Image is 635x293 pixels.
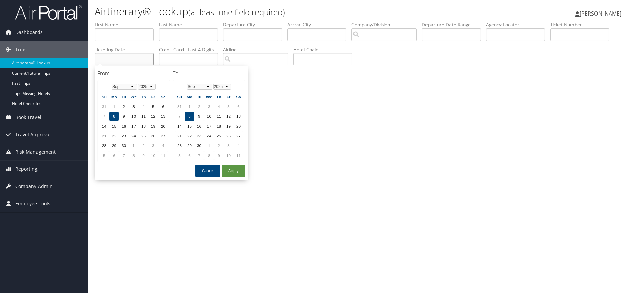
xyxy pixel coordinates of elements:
td: 8 [185,112,194,121]
td: 3 [129,102,138,111]
td: 17 [204,122,214,131]
label: Credit Card - Last 4 Digits [159,46,223,53]
td: 20 [234,122,243,131]
td: 5 [175,151,184,160]
span: Dashboards [15,24,43,41]
th: Th [139,92,148,101]
h4: From [97,70,170,77]
td: 14 [100,122,109,131]
td: 10 [224,151,233,160]
th: Tu [195,92,204,101]
label: Departure Date Range [422,21,486,28]
td: 4 [234,141,243,150]
td: 26 [224,131,233,140]
td: 3 [204,102,214,111]
td: 22 [185,131,194,140]
th: We [129,92,138,101]
td: 10 [129,112,138,121]
h1: Airtinerary® Lookup [95,4,450,19]
label: Hotel Chain [293,46,358,53]
th: Su [100,92,109,101]
span: Company Admin [15,178,53,195]
td: 6 [185,151,194,160]
td: 12 [224,112,233,121]
td: 7 [119,151,128,160]
td: 11 [214,112,223,121]
td: 4 [214,102,223,111]
td: 10 [149,151,158,160]
span: Risk Management [15,143,56,160]
h4: To [173,70,245,77]
th: We [204,92,214,101]
td: 15 [109,122,119,131]
td: 19 [149,122,158,131]
td: 8 [129,151,138,160]
label: Company/Division [351,21,422,28]
td: 13 [234,112,243,121]
td: 8 [204,151,214,160]
th: Th [214,92,223,101]
td: 8 [109,112,119,121]
td: 28 [175,141,184,150]
td: 2 [214,141,223,150]
td: 1 [109,102,119,111]
td: 5 [224,102,233,111]
td: 13 [158,112,168,121]
td: 24 [129,131,138,140]
td: 10 [204,112,214,121]
span: Reporting [15,161,38,178]
td: 24 [204,131,214,140]
td: 2 [195,102,204,111]
td: 1 [185,102,194,111]
td: 30 [195,141,204,150]
td: 18 [214,122,223,131]
td: 7 [100,112,109,121]
td: 3 [224,141,233,150]
label: Agency Locator [486,21,550,28]
td: 5 [149,102,158,111]
td: 7 [195,151,204,160]
label: Arrival City [287,21,351,28]
small: (at least one field required) [188,6,285,18]
td: 21 [175,131,184,140]
td: 2 [139,141,148,150]
td: 28 [100,141,109,150]
td: 27 [158,131,168,140]
td: 9 [119,112,128,121]
label: Ticketing Date [95,46,159,53]
th: Fr [224,92,233,101]
span: Employee Tools [15,195,50,212]
td: 3 [149,141,158,150]
td: 11 [234,151,243,160]
label: Airline [223,46,293,53]
td: 4 [139,102,148,111]
td: 5 [100,151,109,160]
td: 20 [158,122,168,131]
span: Travel Approval [15,126,51,143]
td: 6 [109,151,119,160]
td: 2 [119,102,128,111]
td: 17 [129,122,138,131]
td: 9 [139,151,148,160]
td: 11 [158,151,168,160]
td: 11 [139,112,148,121]
td: 9 [214,151,223,160]
label: Last Name [159,21,223,28]
td: 1 [129,141,138,150]
td: 7 [175,112,184,121]
td: 30 [119,141,128,150]
span: Trips [15,41,27,58]
button: Cancel [195,165,220,177]
td: 21 [100,131,109,140]
img: airportal-logo.png [15,4,82,20]
th: Mo [109,92,119,101]
span: Book Travel [15,109,41,126]
td: 19 [224,122,233,131]
td: 6 [234,102,243,111]
th: Sa [234,92,243,101]
td: 4 [158,141,168,150]
td: 29 [109,141,119,150]
td: 27 [234,131,243,140]
td: 14 [175,122,184,131]
td: 22 [109,131,119,140]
